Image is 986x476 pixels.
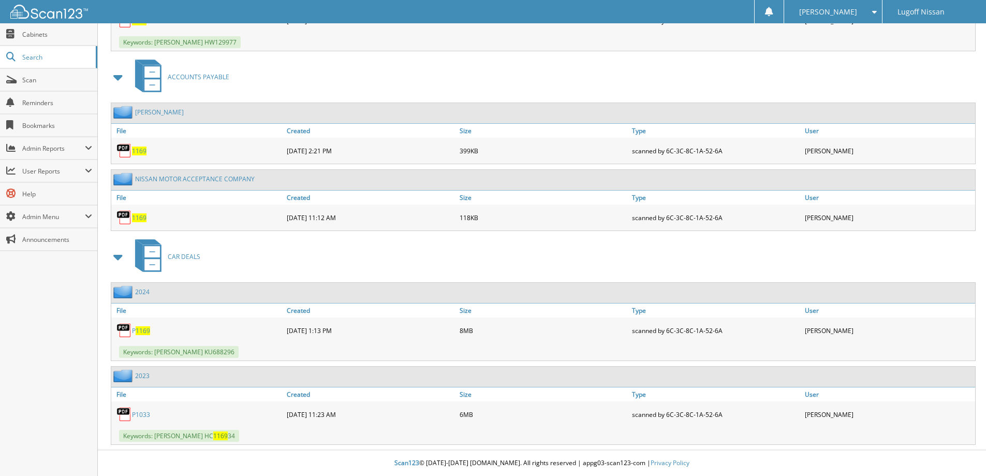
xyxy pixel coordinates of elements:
span: Admin Menu [22,212,85,221]
div: [PERSON_NAME] [802,140,975,161]
img: folder2.png [113,106,135,119]
a: 1169 [132,147,146,155]
a: Created [284,387,457,401]
a: File [111,387,284,401]
span: Lugoff Nissan [897,9,945,15]
span: 1169 [213,431,228,440]
span: Announcements [22,235,92,244]
span: Search [22,53,91,62]
img: PDF.png [116,210,132,225]
img: folder2.png [113,172,135,185]
span: Scan123 [394,458,419,467]
a: File [111,304,284,318]
a: Type [629,191,802,205]
a: User [802,387,975,401]
a: Created [284,304,457,318]
a: User [802,191,975,205]
div: [DATE] 1:13 PM [284,320,457,341]
span: Scan [22,76,92,84]
div: scanned by 6C-3C-8C-1A-52-6A [629,404,802,425]
div: 6MB [457,404,630,425]
a: CAR DEALS [129,236,200,277]
a: 2024 [135,287,150,296]
a: User [802,124,975,138]
span: Admin Reports [22,144,85,153]
a: [PERSON_NAME] [135,108,184,117]
img: PDF.png [116,143,132,158]
img: PDF.png [116,407,132,422]
div: [DATE] 11:12 AM [284,207,457,228]
img: folder2.png [113,369,135,382]
a: Created [284,124,457,138]
a: P1033 [132,410,150,419]
div: [PERSON_NAME] [802,207,975,228]
a: User [802,304,975,318]
div: [PERSON_NAME] [802,320,975,341]
span: Keywords: [PERSON_NAME] KU688296 [119,346,239,358]
img: scan123-logo-white.svg [10,5,88,19]
div: 399KB [457,140,630,161]
a: Size [457,304,630,318]
span: User Reports [22,167,85,176]
span: CAR DEALS [168,252,200,261]
a: File [111,124,284,138]
img: PDF.png [116,323,132,338]
a: P1169 [132,326,150,335]
div: [PERSON_NAME] [802,404,975,425]
div: [DATE] 11:23 AM [284,404,457,425]
a: Type [629,304,802,318]
span: Help [22,190,92,198]
span: Keywords: [PERSON_NAME] HC 34 [119,430,239,442]
div: scanned by 6C-3C-8C-1A-52-6A [629,207,802,228]
a: Size [457,387,630,401]
a: NISSAN MOTOR ACCEPTANCE COMPANY [135,175,255,183]
span: 1169 [136,326,150,335]
a: Type [629,124,802,138]
div: [DATE] 2:21 PM [284,140,457,161]
div: © [DATE]-[DATE] [DOMAIN_NAME]. All rights reserved | appg03-scan123-com | [98,451,986,476]
a: 1169 [132,213,146,222]
div: 118KB [457,207,630,228]
div: 8MB [457,320,630,341]
span: ACCOUNTS PAYABLE [168,73,229,81]
span: [PERSON_NAME] [799,9,857,15]
a: Size [457,191,630,205]
a: Privacy Policy [651,458,689,467]
a: 2023 [135,371,150,380]
a: ACCOUNTS PAYABLE [129,56,229,97]
span: Reminders [22,98,92,107]
a: Created [284,191,457,205]
img: folder2.png [113,285,135,298]
a: Size [457,124,630,138]
span: Keywords: [PERSON_NAME] HW129977 [119,36,241,48]
span: Cabinets [22,30,92,39]
div: scanned by 6C-3C-8C-1A-52-6A [629,140,802,161]
span: Bookmarks [22,121,92,130]
div: scanned by 6C-3C-8C-1A-52-6A [629,320,802,341]
iframe: Chat Widget [934,426,986,476]
a: File [111,191,284,205]
a: Type [629,387,802,401]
